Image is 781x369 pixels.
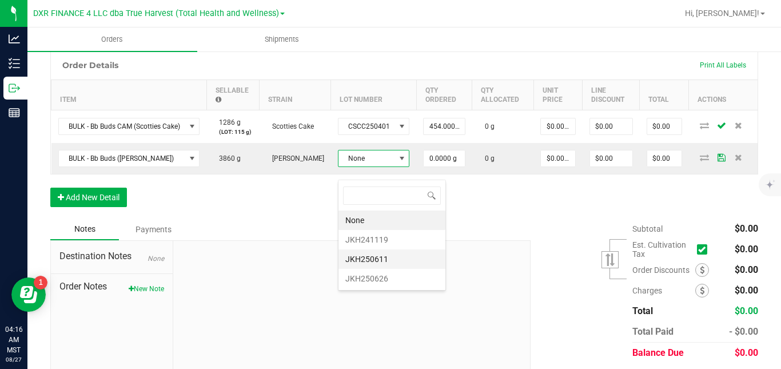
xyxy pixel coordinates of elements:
input: 0 [590,150,632,166]
span: None [338,150,395,166]
input: 0 [424,118,465,134]
th: Strain [260,80,331,110]
input: 0 [647,118,682,134]
span: $0.00 [735,223,758,234]
input: 0 [541,150,575,166]
p: 04:16 AM MST [5,324,22,355]
span: Total [632,305,653,316]
span: 3860 g [213,154,241,162]
span: 1286 g [213,118,241,126]
span: BULK - Bb Buds CAM (Scotties Cake) [59,118,185,134]
th: Qty Ordered [416,80,472,110]
span: $0.00 [735,285,758,296]
span: - $0.00 [729,326,758,337]
li: JKH241119 [338,230,445,249]
span: Delete Order Detail [730,154,747,161]
span: 0 g [479,122,495,130]
span: Destination Notes [59,249,164,263]
inline-svg: Reports [9,107,20,118]
span: $0.00 [735,244,758,255]
span: $0.00 [735,347,758,358]
li: None [338,211,445,230]
a: Shipments [197,27,367,51]
inline-svg: Inventory [9,58,20,69]
span: [PERSON_NAME] [266,154,324,162]
span: Est. Cultivation Tax [632,240,692,259]
input: 0 [424,150,465,166]
span: 0 g [479,154,495,162]
button: Add New Detail [50,188,127,207]
span: Charges [632,286,695,295]
iframe: Resource center [11,277,46,312]
span: Print All Labels [700,61,746,69]
input: 0 [541,118,575,134]
div: Payments [119,219,188,240]
li: JKH250626 [338,269,445,288]
span: Order Discounts [632,265,695,275]
p: (LOT: 115 g) [213,128,253,136]
span: $0.00 [735,305,758,316]
th: Line Discount [583,80,640,110]
p: 08/27 [5,355,22,364]
th: Lot Number [331,80,417,110]
span: Shipments [249,34,314,45]
inline-svg: Analytics [9,33,20,45]
th: Sellable [206,80,260,110]
button: New Note [129,284,164,294]
th: Unit Price [533,80,583,110]
span: Total Paid [632,326,674,337]
span: Subtotal [632,224,663,233]
span: None [148,255,164,263]
th: Qty Allocated [472,80,533,110]
span: Order Notes [59,280,164,293]
a: Orders [27,27,197,51]
span: CSCC250401 [338,118,395,134]
input: 0 [647,150,682,166]
li: JKH250611 [338,249,445,269]
div: Notes [50,219,119,240]
span: Calculate cultivation tax [697,241,712,257]
span: Save Order Detail [713,154,730,161]
span: Balance Due [632,347,684,358]
span: Delete Order Detail [730,122,747,129]
input: 0 [590,118,632,134]
span: DXR FINANCE 4 LLC dba True Harvest (Total Health and Wellness) [33,9,279,18]
th: Actions [689,80,758,110]
h1: Order Details [62,61,118,70]
span: Save Order Detail [713,122,730,129]
span: Orders [86,34,138,45]
span: $0.00 [735,264,758,275]
span: Hi, [PERSON_NAME]! [685,9,759,18]
th: Total [640,80,689,110]
th: Item [51,80,207,110]
span: Scotties Cake [266,122,314,130]
iframe: Resource center unread badge [34,276,47,289]
inline-svg: Outbound [9,82,20,94]
span: BULK - Bb Buds ([PERSON_NAME]) [59,150,185,166]
span: NO DATA FOUND [58,118,200,135]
